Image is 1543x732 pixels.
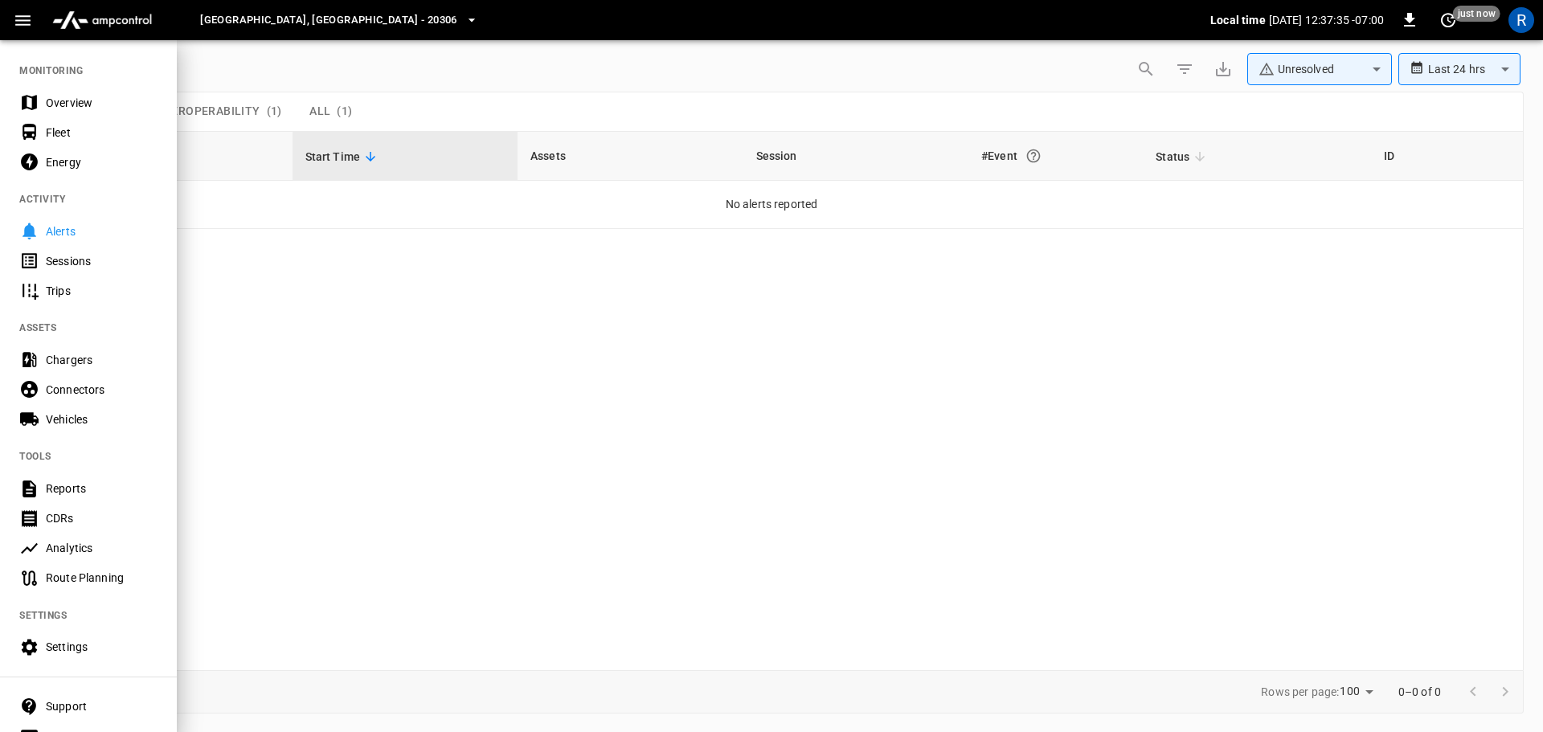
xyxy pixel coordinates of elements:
[1435,7,1461,33] button: set refresh interval
[46,481,158,497] div: Reports
[46,95,158,111] div: Overview
[46,125,158,141] div: Fleet
[46,639,158,655] div: Settings
[46,283,158,299] div: Trips
[1269,12,1384,28] p: [DATE] 12:37:35 -07:00
[46,352,158,368] div: Chargers
[46,540,158,556] div: Analytics
[1453,6,1500,22] span: just now
[200,11,456,30] span: [GEOGRAPHIC_DATA], [GEOGRAPHIC_DATA] - 20306
[46,698,158,714] div: Support
[46,154,158,170] div: Energy
[46,253,158,269] div: Sessions
[46,411,158,427] div: Vehicles
[1508,7,1534,33] div: profile-icon
[46,382,158,398] div: Connectors
[46,510,158,526] div: CDRs
[46,223,158,239] div: Alerts
[46,5,158,35] img: ampcontrol.io logo
[1210,12,1266,28] p: Local time
[46,570,158,586] div: Route Planning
